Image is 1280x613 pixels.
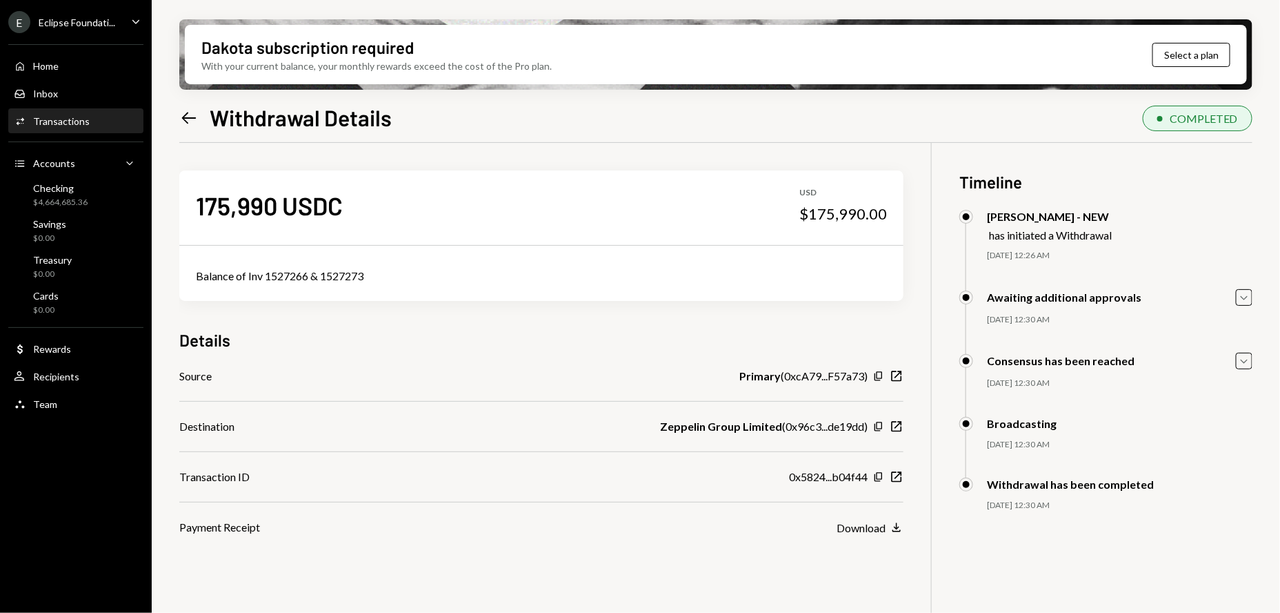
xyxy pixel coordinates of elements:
[987,378,1252,389] div: [DATE] 12:30 AM
[799,204,887,224] div: $175,990.00
[179,329,230,351] h3: Details
[987,500,1252,512] div: [DATE] 12:30 AM
[987,439,1252,451] div: [DATE] 12:30 AM
[8,53,143,78] a: Home
[739,368,868,385] div: ( 0xcA79...F57a73 )
[196,268,887,284] div: Balance of Inv 1527266 & 1527273
[799,187,887,199] div: USD
[33,182,88,194] div: Checking
[179,469,250,485] div: Transaction ID
[33,290,59,302] div: Cards
[33,197,88,208] div: $4,664,685.36
[33,371,79,382] div: Recipients
[660,418,782,435] b: Zeppelin Group Limited
[33,115,90,127] div: Transactions
[739,368,781,385] b: Primary
[33,398,57,410] div: Team
[8,11,30,33] div: E
[210,104,392,131] h1: Withdrawal Details
[987,478,1154,491] div: Withdrawal has been completed
[8,286,143,319] a: Cards$0.00
[179,368,212,385] div: Source
[8,214,143,247] a: Savings$0.00
[8,108,143,133] a: Transactions
[837,521,886,534] div: Download
[987,354,1134,367] div: Consensus has been reached
[987,250,1252,262] div: [DATE] 12:26 AM
[987,417,1057,430] div: Broadcasting
[989,228,1112,242] div: has initiated a Withdrawal
[179,519,260,536] div: Payment Receipt
[1152,43,1230,67] button: Select a plan
[33,254,72,266] div: Treasury
[660,418,868,435] div: ( 0x96c3...de19dd )
[196,190,343,221] div: 175,990 USDC
[33,233,66,244] div: $0.00
[959,171,1252,193] h3: Timeline
[33,269,72,280] div: $0.00
[8,150,143,175] a: Accounts
[33,343,71,355] div: Rewards
[33,304,59,316] div: $0.00
[837,520,903,536] button: Download
[8,81,143,106] a: Inbox
[8,364,143,389] a: Recipients
[33,88,58,99] div: Inbox
[33,157,75,169] div: Accounts
[179,418,234,435] div: Destination
[8,391,143,416] a: Team
[8,250,143,283] a: Treasury$0.00
[201,36,414,59] div: Dakota subscription required
[987,314,1252,326] div: [DATE] 12:30 AM
[33,60,59,72] div: Home
[39,17,115,28] div: Eclipse Foundati...
[201,59,552,73] div: With your current balance, your monthly rewards exceed the cost of the Pro plan.
[789,469,868,485] div: 0x5824...b04f44
[8,178,143,211] a: Checking$4,664,685.36
[1170,112,1238,125] div: COMPLETED
[33,218,66,230] div: Savings
[987,291,1141,304] div: Awaiting additional approvals
[8,336,143,361] a: Rewards
[987,210,1112,223] div: [PERSON_NAME] - NEW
